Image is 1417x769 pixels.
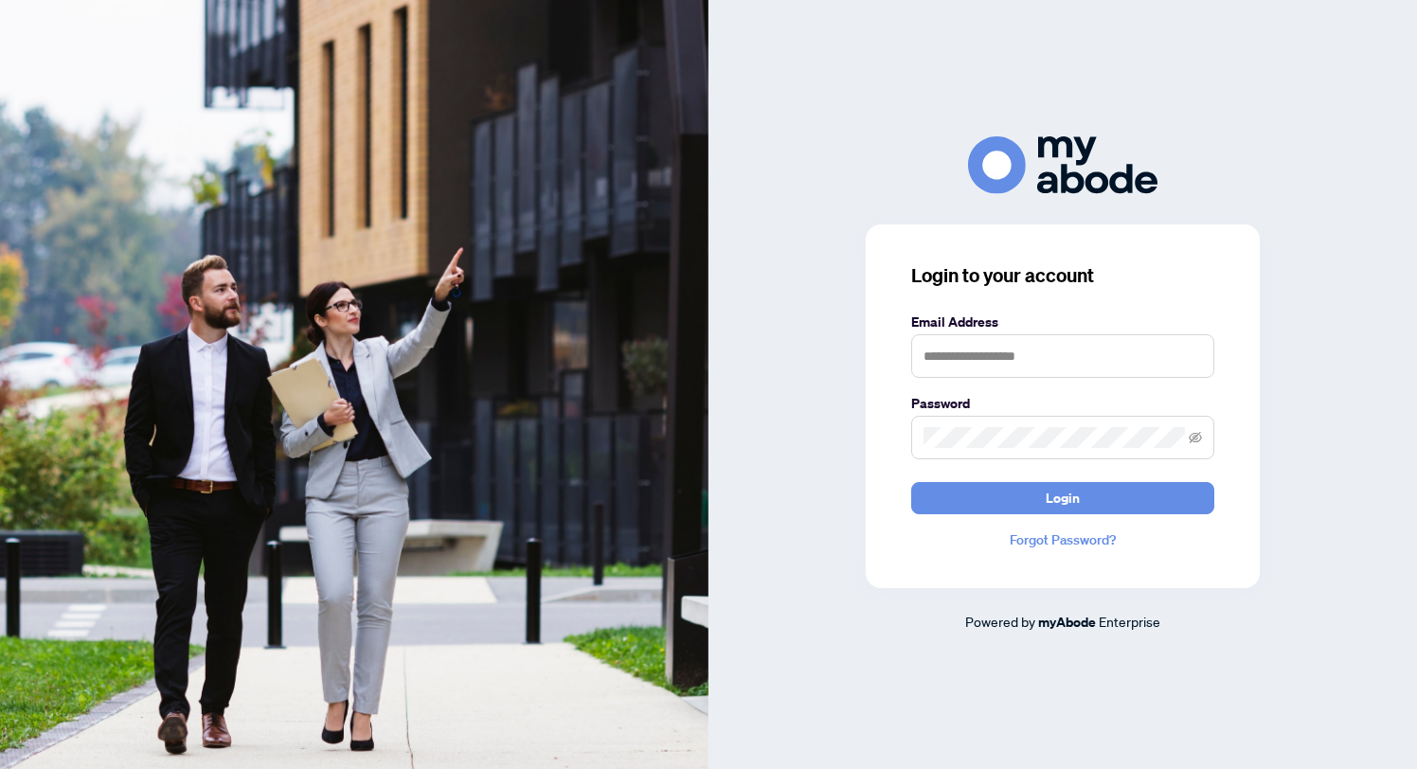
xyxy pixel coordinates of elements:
[1046,483,1080,513] span: Login
[911,529,1214,550] a: Forgot Password?
[965,613,1035,630] span: Powered by
[968,136,1157,194] img: ma-logo
[911,482,1214,514] button: Login
[911,312,1214,332] label: Email Address
[911,393,1214,414] label: Password
[1038,612,1096,633] a: myAbode
[1189,431,1202,444] span: eye-invisible
[911,262,1214,289] h3: Login to your account
[1099,613,1160,630] span: Enterprise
